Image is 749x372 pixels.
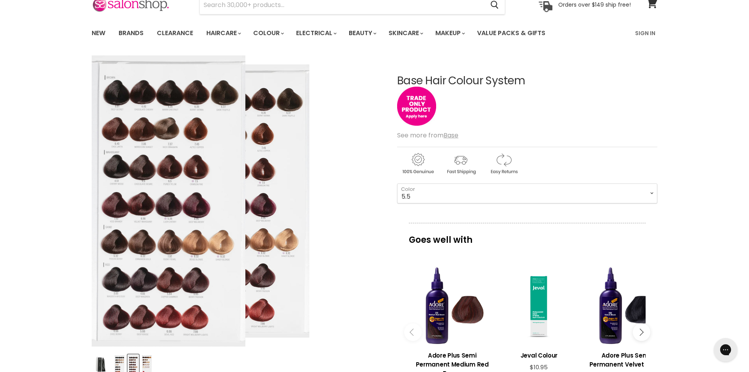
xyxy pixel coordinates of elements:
a: Value Packs & Gifts [471,25,551,41]
a: Haircare [201,25,246,41]
a: Electrical [290,25,341,41]
a: Sign In [630,25,660,41]
a: Colour [247,25,289,41]
div: Base Hair Colour System image. Click or Scroll to Zoom. [92,55,383,347]
a: Clearance [151,25,199,41]
img: Base_ColourChart_Page2_1800x1800.webp [92,55,245,347]
iframe: Gorgias live chat messenger [710,335,741,364]
h3: Adore Plus Semi Permanent Velvet Black [586,351,665,369]
h1: Base Hair Colour System [397,75,657,87]
img: tradeonly_small.jpg [397,87,436,126]
nav: Main [82,22,667,44]
span: $10.95 [530,363,548,371]
p: Goes well with [409,223,646,249]
a: Skincare [383,25,428,41]
span: See more from [397,131,458,140]
a: Beauty [343,25,381,41]
a: Brands [113,25,149,41]
p: Orders over $149 ship free! [558,1,631,8]
img: shipping.gif [440,152,481,176]
a: New [86,25,111,41]
a: Makeup [430,25,470,41]
h3: Jeval Colour [499,351,578,360]
img: genuine.gif [397,152,438,176]
a: View product:Jeval Colour [499,345,578,364]
ul: Main menu [86,22,591,44]
img: returns.gif [483,152,524,176]
a: Base [444,131,458,140]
